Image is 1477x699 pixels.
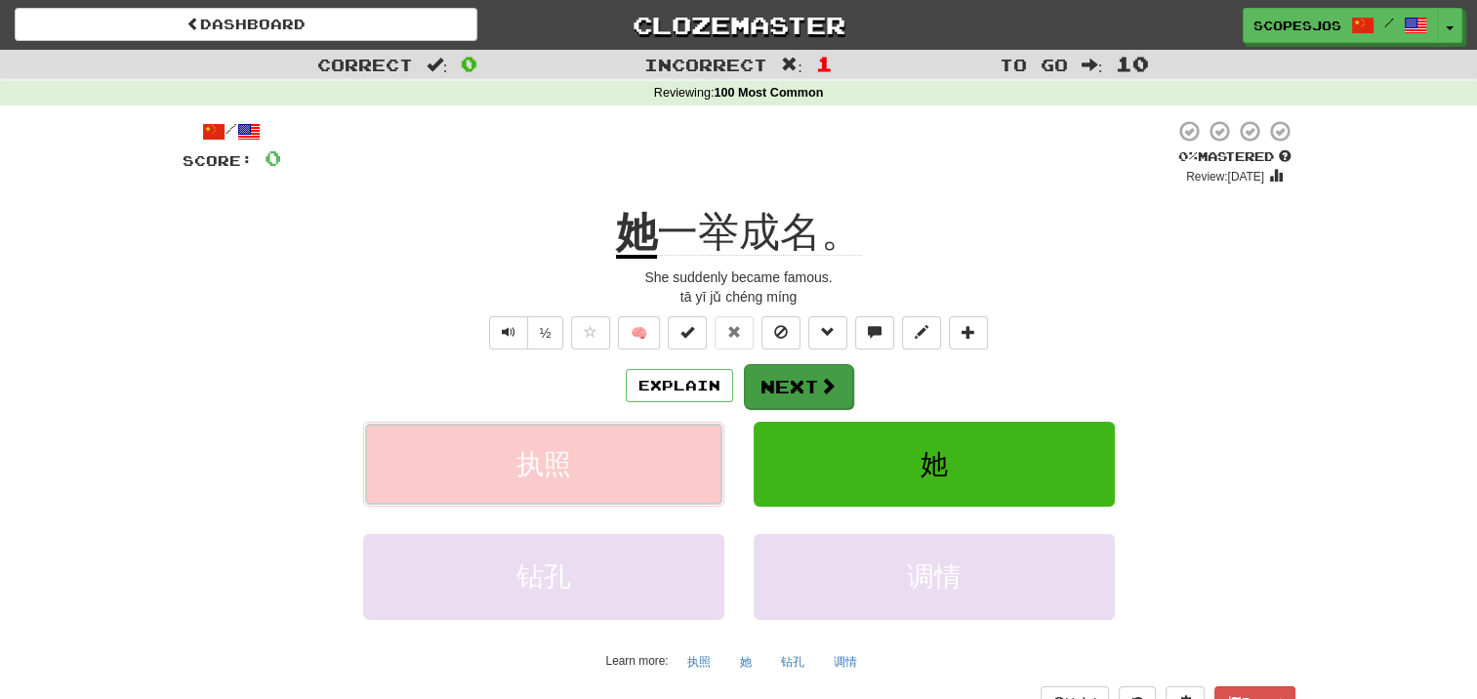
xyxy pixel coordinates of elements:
div: / [183,119,281,144]
span: 执照 [516,449,571,479]
button: Discuss sentence (alt+u) [855,316,894,349]
a: scopesjos / [1243,8,1438,43]
button: ½ [527,316,564,349]
button: Favorite sentence (alt+f) [571,316,610,349]
button: Set this sentence to 100% Mastered (alt+m) [668,316,707,349]
button: Add to collection (alt+a) [949,316,988,349]
span: 10 [1116,52,1149,75]
span: : [781,57,802,73]
span: : [1082,57,1103,73]
button: Grammar (alt+g) [808,316,847,349]
div: Text-to-speech controls [485,316,564,349]
span: / [1384,16,1394,29]
button: 钻孔 [363,534,724,619]
small: Learn more: [605,654,668,668]
button: 调情 [823,647,868,677]
button: Explain [626,369,733,402]
span: scopesjos [1253,17,1341,34]
button: 她 [754,422,1115,507]
span: 0 [265,145,281,170]
a: Clozemaster [507,8,969,42]
div: She suddenly became famous. [183,267,1295,287]
div: Mastered [1174,148,1295,166]
small: Review: [DATE] [1186,170,1264,184]
button: 执照 [677,647,721,677]
button: 🧠 [618,316,660,349]
span: Correct [317,55,413,74]
button: Next [744,364,853,409]
strong: 100 Most Common [714,86,823,100]
span: 0 % [1178,148,1198,164]
span: : [427,57,448,73]
button: 她 [729,647,762,677]
div: tā yī jǔ chéng míng [183,287,1295,307]
span: To go [1000,55,1068,74]
span: 调情 [907,561,962,592]
span: 0 [461,52,477,75]
span: Score: [183,152,253,169]
span: 1 [816,52,833,75]
button: Reset to 0% Mastered (alt+r) [715,316,754,349]
span: 她 [921,449,948,479]
span: 一举成名。 [657,209,862,256]
button: Play sentence audio (ctl+space) [489,316,528,349]
button: Ignore sentence (alt+i) [761,316,800,349]
span: 钻孔 [516,561,571,592]
button: 钻孔 [770,647,815,677]
span: Incorrect [644,55,767,74]
button: 调情 [754,534,1115,619]
button: 执照 [363,422,724,507]
button: Edit sentence (alt+d) [902,316,941,349]
u: 她 [616,209,657,259]
a: Dashboard [15,8,477,41]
